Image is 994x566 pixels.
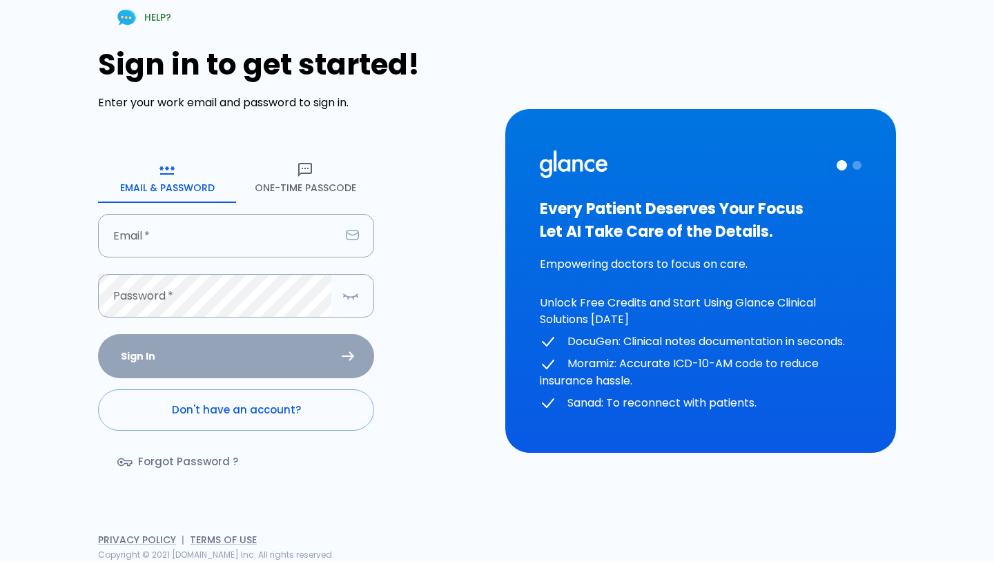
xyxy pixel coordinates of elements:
[98,153,236,203] button: Email & Password
[98,95,489,111] p: Enter your work email and password to sign in.
[98,214,340,257] input: dr.ahmed@clinic.com
[540,333,861,351] p: DocuGen: Clinical notes documentation in seconds.
[540,197,861,243] h3: Every Patient Deserves Your Focus Let AI Take Care of the Details.
[98,549,334,560] span: Copyright © 2021 [DOMAIN_NAME] Inc. All rights reserved.
[540,295,861,328] p: Unlock Free Credits and Start Using Glance Clinical Solutions [DATE]
[182,533,184,547] span: |
[236,153,374,203] button: One-Time Passcode
[540,355,861,389] p: Moramiz: Accurate ICD-10-AM code to reduce insurance hassle.
[98,389,374,431] a: Don't have an account?
[115,6,139,30] img: Chat Support
[98,442,260,482] a: Forgot Password ?
[98,48,489,81] h1: Sign in to get started!
[540,395,861,412] p: Sanad: To reconnect with patients.
[540,256,861,273] p: Empowering doctors to focus on care.
[98,533,176,547] a: Privacy Policy
[190,533,257,547] a: Terms of Use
